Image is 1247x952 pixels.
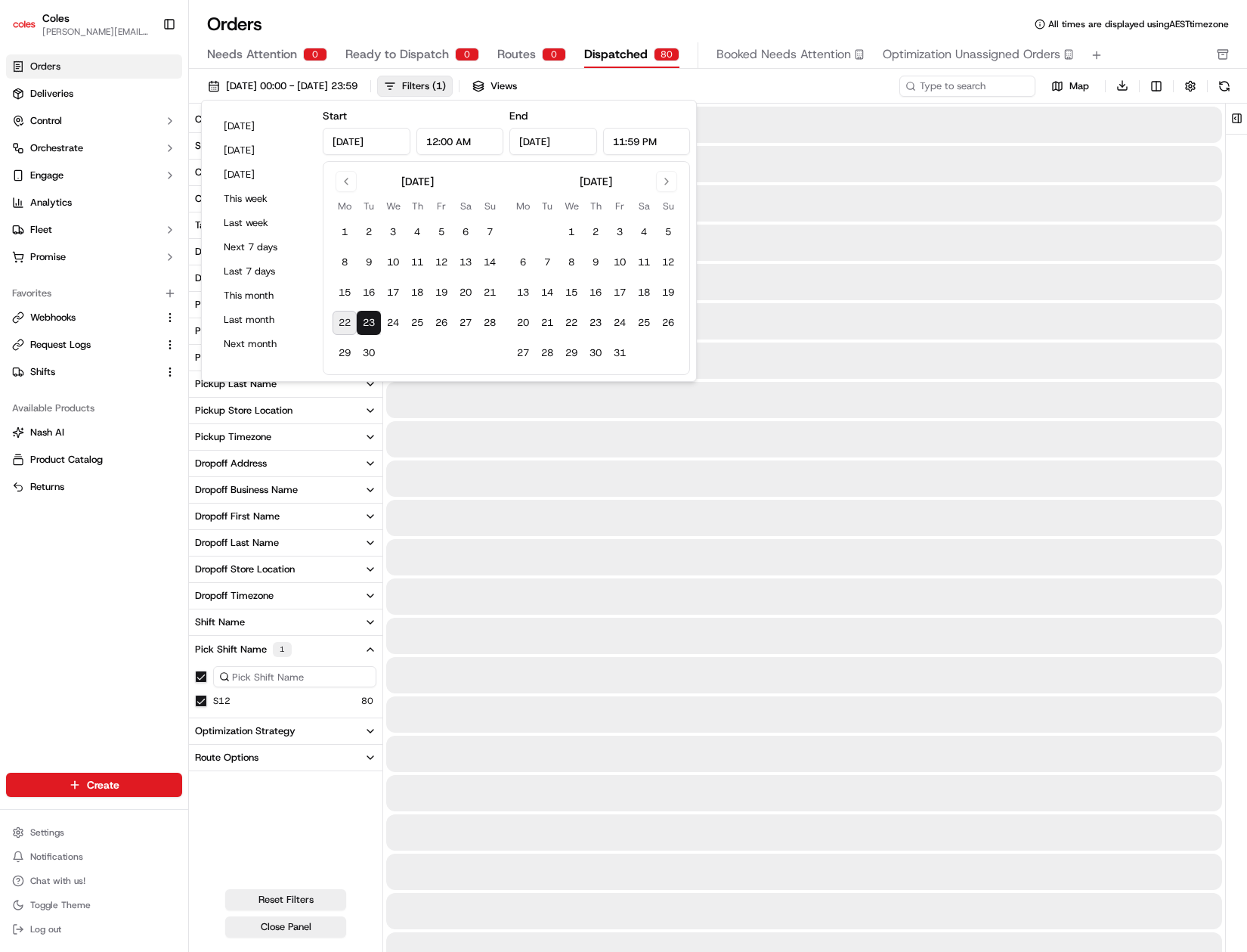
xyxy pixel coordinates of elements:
button: 28 [478,311,502,335]
button: 4 [632,220,656,244]
div: Pickup Last Name [195,377,277,391]
button: 7 [478,220,502,244]
button: 2 [357,220,381,244]
div: Dropoff Store Location [195,563,295,576]
button: 15 [333,281,357,305]
div: [DATE] [401,174,434,189]
button: 5 [656,220,680,244]
button: 17 [381,281,405,305]
button: 16 [583,281,608,305]
button: 9 [357,250,381,274]
div: Dropoff Address [195,457,267,470]
button: Filters(1) [377,76,453,97]
button: 19 [429,281,453,305]
span: Engage [30,169,63,182]
button: Go to previous month [336,171,357,192]
a: Deliveries [6,82,182,106]
button: Product Catalog [6,448,182,472]
div: Route Options [195,751,258,764]
button: [PERSON_NAME][EMAIL_ADDRESS][PERSON_NAME][PERSON_NAME][DOMAIN_NAME] [42,26,150,38]
button: Settings [6,822,182,843]
button: Pickup First Name [189,345,382,371]
h1: Orders [207,12,262,36]
div: Dropoff First Name [195,510,280,523]
button: Log out [6,919,182,940]
button: 26 [429,311,453,335]
img: Coles [12,12,36,36]
a: Product Catalog [12,453,176,467]
button: 8 [559,250,583,274]
button: Dropoff Timezone [189,583,382,609]
div: 0 [455,48,479,61]
span: Pylon [150,256,183,268]
span: Product Catalog [30,453,103,467]
button: Pickup Store Location [189,398,382,423]
div: 0 [542,48,566,61]
button: Request Logs [6,333,182,357]
a: Orders [6,54,182,79]
a: 💻API Documentation [122,213,249,240]
a: 📗Knowledge Base [9,213,122,240]
button: 29 [559,341,583,365]
button: Pickup Timezone [189,424,382,450]
button: Webhooks [6,305,182,330]
th: Saturday [453,198,478,214]
button: 9 [583,250,608,274]
div: Start new chat [51,144,248,160]
button: 22 [559,311,583,335]
th: Friday [608,198,632,214]
button: 24 [381,311,405,335]
a: Nash AI [12,426,176,439]
span: Nash AI [30,426,64,439]
button: 1 [333,220,357,244]
button: 11 [632,250,656,274]
label: Start [323,109,347,122]
div: Tags [195,219,215,232]
input: Date [323,128,410,155]
div: City [195,113,214,126]
button: 12 [656,250,680,274]
span: [DATE] 00:00 - [DATE] 23:59 [226,79,357,93]
button: Engage [6,163,182,188]
button: 5 [429,220,453,244]
button: 12 [429,250,453,274]
button: 17 [608,281,632,305]
th: Monday [333,198,357,214]
th: Thursday [583,198,608,214]
button: Promise [6,245,182,269]
button: 7 [535,250,559,274]
div: Pickup First Name [195,351,277,364]
button: Views [466,76,524,97]
button: Go to next month [656,171,677,192]
button: Last month [217,309,308,330]
th: Tuesday [535,198,559,214]
span: ( 1 ) [432,79,446,93]
button: Coles [42,11,70,26]
th: Monday [511,198,535,214]
button: 19 [656,281,680,305]
button: [DATE] [217,164,308,185]
span: Booked Needs Attention [716,45,851,64]
a: Shifts [12,365,158,379]
button: 23 [357,311,381,335]
div: 1 [273,642,292,657]
button: 25 [405,311,429,335]
button: Control [6,109,182,133]
div: Dispatch Strategy [195,271,277,285]
button: Tags [189,212,382,238]
div: Country [195,166,231,179]
button: Pickup Last Name [189,371,382,397]
button: [DATE] [217,116,308,137]
button: 30 [357,341,381,365]
span: API Documentation [143,219,243,234]
button: 14 [478,250,502,274]
div: Pickup Business Name [195,324,296,338]
button: 10 [381,250,405,274]
a: Powered byPylon [107,256,183,268]
button: 27 [511,341,535,365]
span: All times are displayed using AEST timezone [1048,18,1229,30]
button: 26 [656,311,680,335]
span: Fleet [30,223,52,237]
button: 3 [381,220,405,244]
button: Close Panel [225,916,346,938]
